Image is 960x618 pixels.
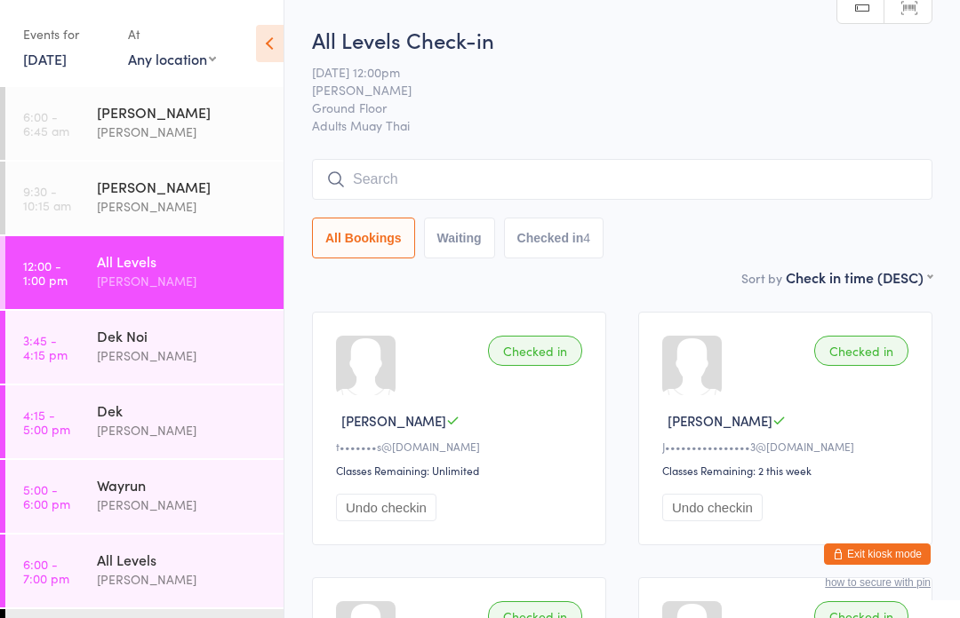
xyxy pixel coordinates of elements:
[662,463,914,478] div: Classes Remaining: 2 this week
[312,218,415,258] button: All Bookings
[128,20,216,49] div: At
[97,475,268,495] div: Wayrun
[504,218,604,258] button: Checked in4
[97,102,268,122] div: [PERSON_NAME]
[312,159,932,200] input: Search
[23,408,70,436] time: 4:15 - 5:00 pm
[23,482,70,511] time: 5:00 - 6:00 pm
[5,87,284,160] a: 6:00 -6:45 am[PERSON_NAME][PERSON_NAME]
[23,557,69,585] time: 6:00 - 7:00 pm
[23,20,110,49] div: Events for
[336,494,436,521] button: Undo checkin
[97,122,268,142] div: [PERSON_NAME]
[312,81,905,99] span: [PERSON_NAME]
[488,336,582,366] div: Checked in
[5,385,284,458] a: 4:15 -5:00 pmDek[PERSON_NAME]
[312,63,905,81] span: [DATE] 12:00pm
[824,543,931,565] button: Exit kiosk mode
[341,411,446,430] span: [PERSON_NAME]
[5,460,284,533] a: 5:00 -6:00 pmWayrun[PERSON_NAME]
[424,218,495,258] button: Waiting
[128,49,216,68] div: Any location
[23,184,71,212] time: 9:30 - 10:15 am
[23,258,68,287] time: 12:00 - 1:00 pm
[97,271,268,291] div: [PERSON_NAME]
[97,196,268,217] div: [PERSON_NAME]
[312,25,932,54] h2: All Levels Check-in
[97,495,268,515] div: [PERSON_NAME]
[5,311,284,384] a: 3:45 -4:15 pmDek Noi[PERSON_NAME]
[23,333,68,361] time: 3:45 - 4:15 pm
[583,231,590,245] div: 4
[23,109,69,138] time: 6:00 - 6:45 am
[5,162,284,234] a: 9:30 -10:15 am[PERSON_NAME][PERSON_NAME]
[825,576,931,589] button: how to secure with pin
[741,269,782,287] label: Sort by
[668,411,772,430] span: [PERSON_NAME]
[97,177,268,196] div: [PERSON_NAME]
[336,463,588,478] div: Classes Remaining: Unlimited
[336,439,588,454] div: t•••••••s@[DOMAIN_NAME]
[786,267,932,287] div: Check in time (DESC)
[5,236,284,309] a: 12:00 -1:00 pmAll Levels[PERSON_NAME]
[97,345,268,366] div: [PERSON_NAME]
[814,336,908,366] div: Checked in
[5,535,284,607] a: 6:00 -7:00 pmAll Levels[PERSON_NAME]
[97,550,268,569] div: All Levels
[312,99,905,116] span: Ground Floor
[97,400,268,420] div: Dek
[23,49,67,68] a: [DATE]
[97,251,268,271] div: All Levels
[97,569,268,590] div: [PERSON_NAME]
[662,439,914,454] div: J••••••••••••••••3@[DOMAIN_NAME]
[662,494,763,521] button: Undo checkin
[97,326,268,345] div: Dek Noi
[312,116,932,134] span: Adults Muay Thai
[97,420,268,440] div: [PERSON_NAME]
